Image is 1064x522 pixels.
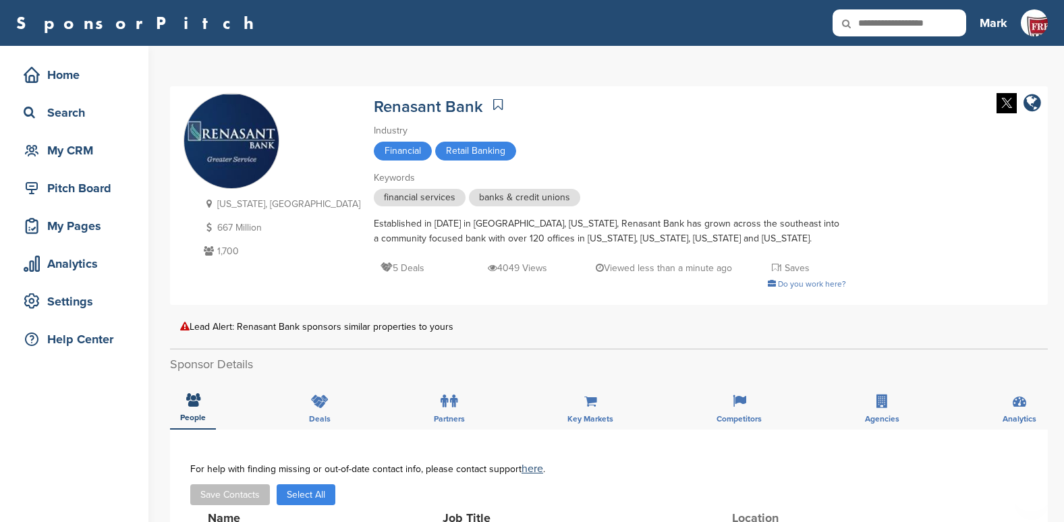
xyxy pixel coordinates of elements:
span: Competitors [717,415,762,423]
div: Search [20,100,135,125]
div: My Pages [20,214,135,238]
p: 4049 Views [488,260,547,277]
a: Help Center [13,324,135,355]
a: SponsorPitch [16,14,262,32]
div: Pitch Board [20,176,135,200]
span: Analytics [1003,415,1036,423]
span: Do you work here? [778,279,846,289]
p: 667 Million [200,219,360,236]
div: For help with finding missing or out-of-date contact info, please contact support . [190,463,1028,474]
a: Search [13,97,135,128]
a: Home [13,59,135,90]
a: company link [1024,93,1041,115]
p: 1 Saves [772,260,810,277]
div: Analytics [20,252,135,276]
div: Home [20,63,135,87]
div: Industry [374,123,846,138]
span: Financial [374,142,432,161]
a: My CRM [13,135,135,166]
div: My CRM [20,138,135,163]
a: Settings [13,286,135,317]
h2: Sponsor Details [170,355,1048,374]
span: Deals [309,415,331,423]
a: Do you work here? [768,279,846,289]
div: Keywords [374,171,846,185]
span: Agencies [865,415,899,423]
a: Analytics [13,248,135,279]
a: Renasant Bank [374,97,483,117]
span: financial services [374,189,466,206]
span: Partners [434,415,465,423]
img: Twitter white [997,93,1017,113]
a: Pitch Board [13,173,135,204]
a: Mark [980,8,1007,38]
a: My Pages [13,210,135,241]
div: Established in [DATE] in [GEOGRAPHIC_DATA], [US_STATE], Renasant Bank has grown across the southe... [374,216,846,246]
button: Select All [277,484,335,505]
img: Sponsorpitch & Renasant Bank [184,94,279,189]
span: Key Markets [567,415,613,423]
p: 1,700 [200,243,360,260]
p: [US_STATE], [GEOGRAPHIC_DATA] [200,196,360,212]
div: Settings [20,289,135,314]
h3: Mark [980,13,1007,32]
a: here [522,462,543,475]
iframe: Button to launch messaging window [1010,468,1053,511]
p: Viewed less than a minute ago [596,260,732,277]
div: Lead Alert: Renasant Bank sponsors similar properties to yours [180,322,1038,332]
span: banks & credit unions [469,189,580,206]
div: Help Center [20,327,135,351]
span: People [180,413,206,422]
p: 5 Deals [381,260,424,277]
span: Retail Banking [435,142,516,161]
button: Save Contacts [190,484,270,505]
